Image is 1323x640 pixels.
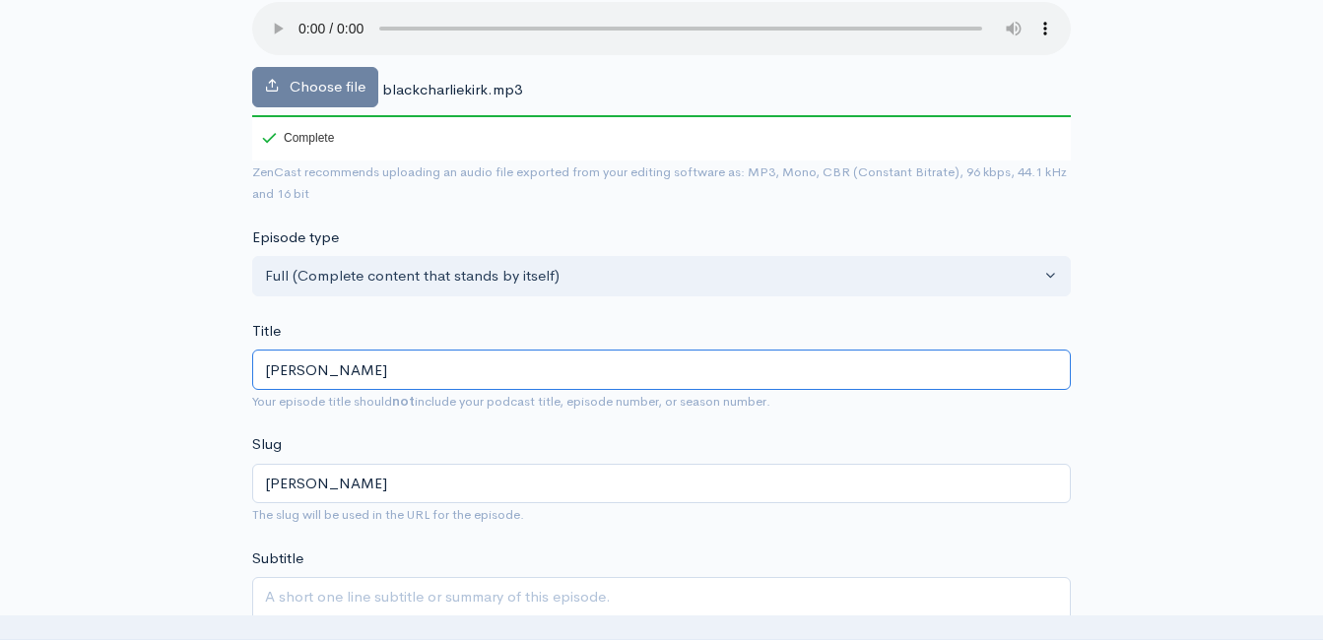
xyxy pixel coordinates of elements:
div: Complete [262,132,334,144]
small: ZenCast recommends uploading an audio file exported from your editing software as: MP3, Mono, CBR... [252,163,1067,203]
span: blackcharliekirk.mp3 [382,80,522,98]
label: Title [252,320,281,343]
small: Your episode title should include your podcast title, episode number, or season number. [252,393,770,410]
span: Choose file [290,77,365,96]
input: What is the episode's title? [252,350,1071,390]
div: Full (Complete content that stands by itself) [265,265,1040,288]
div: 100% [252,115,1071,117]
input: title-of-episode [252,464,1071,504]
label: Slug [252,433,282,456]
label: Episode type [252,226,339,249]
button: Full (Complete content that stands by itself) [252,256,1071,296]
small: The slug will be used in the URL for the episode. [252,506,524,523]
div: Complete [252,115,338,160]
strong: not [392,393,415,410]
label: Subtitle [252,547,303,570]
